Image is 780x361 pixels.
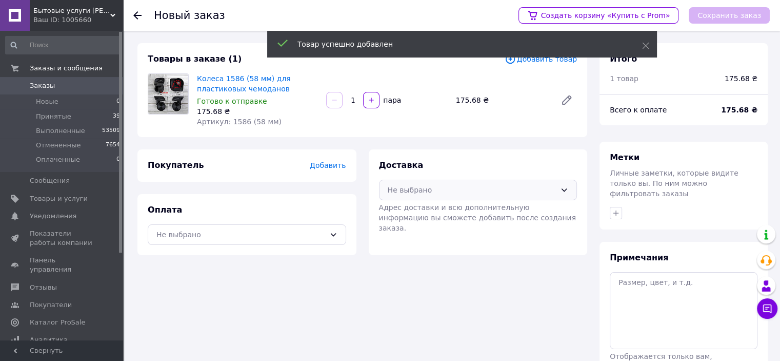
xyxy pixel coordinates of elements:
[30,335,68,345] span: Аналитика
[36,112,71,121] span: Принятые
[556,90,577,110] a: Редактировать
[297,39,616,49] div: Товар успешно добавлен
[33,15,123,25] div: Ваш ID: 1005660
[379,160,424,170] span: Доставка
[36,126,85,136] span: Выполненные
[30,81,55,90] span: Заказы
[757,298,777,319] button: Чат с покупателем
[310,161,346,169] span: Добавить
[106,141,120,150] span: 7654
[381,95,402,105] div: пара
[30,176,70,185] span: Сообщения
[197,97,267,105] span: Готово к отправке
[30,256,95,274] span: Панель управления
[148,160,204,170] span: Покупатель
[133,10,142,21] div: Вернуться назад
[116,155,120,164] span: 0
[379,203,576,232] span: Адрес доставки и всю дополнительную информацию вы сможете добавить после создания заказа.
[30,300,72,310] span: Покупатели
[518,7,678,24] a: Создать корзину «Купить с Prom»
[610,153,639,162] span: Метки
[156,229,325,240] div: Не выбрано
[116,97,120,106] span: 0
[721,105,757,115] span: 175.68 ₴
[36,155,80,164] span: Оплаченные
[610,74,638,83] span: 1 товар
[30,64,103,73] span: Заказы и сообщения
[197,118,282,126] span: Артикул: 1586 (58 мм)
[36,97,58,106] span: Новые
[610,169,738,198] span: Личные заметки, которые видите только вы. По ним можно фильтровать заказы
[197,74,291,93] a: Колеса 1586 (58 мм) для пластиковых чемоданов
[113,112,120,121] span: 39
[30,212,76,221] span: Уведомления
[610,105,721,115] div: Всего к оплате
[725,73,757,84] span: 175.68 ₴
[36,141,81,150] span: Отмененные
[30,229,95,248] span: Показатели работы компании
[148,205,182,215] span: Оплата
[148,54,242,64] span: Товары в заказе (1)
[5,36,121,54] input: Поиск
[33,6,110,15] span: Бытовые услуги ЕВА
[30,283,57,292] span: Отзывы
[30,194,88,203] span: Товары и услуги
[388,184,556,196] div: Не выбрано
[197,106,318,117] div: 175.68 ₴
[452,93,552,107] div: 175.68 ₴
[102,126,120,136] span: 53509
[148,74,188,114] img: Колеса 1586 (58 мм) для пластиковых чемоданов
[610,253,668,262] span: Примечания
[30,318,85,327] span: Каталог ProSale
[154,10,225,21] div: Новый заказ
